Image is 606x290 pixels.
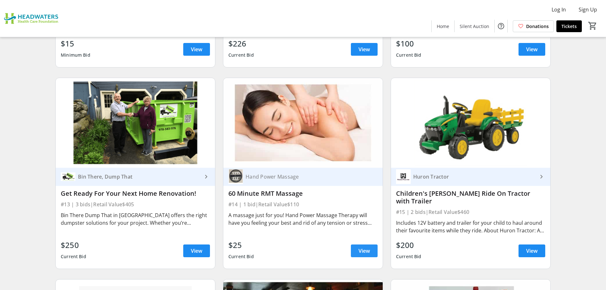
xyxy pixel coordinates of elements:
div: Minimum Bid [61,49,90,61]
a: View [183,244,210,257]
img: Bin There, Dump That [61,169,75,184]
span: Sign Up [579,6,597,13]
div: #15 | 2 bids | Retail Value $460 [396,208,545,216]
a: View [519,43,545,56]
button: Help [495,20,507,32]
div: Current Bid [228,49,254,61]
div: $25 [228,239,254,251]
img: Hand Power Massage [228,169,243,184]
div: Current Bid [396,49,421,61]
span: View [191,46,202,53]
div: Get Ready For Your Next Home Renovation! [61,190,210,197]
mat-icon: keyboard_arrow_right [202,173,210,180]
span: Donations [526,23,549,30]
div: Includes 12V battery and trailer for your child to haul around their favourite items while they r... [396,219,545,234]
div: #13 | 3 bids | Retail Value $405 [61,200,210,209]
a: View [519,244,545,257]
img: Children's John Deere Ride On Tractor with Trailer [391,78,550,168]
img: Huron Tractor [396,169,411,184]
a: Donations [513,20,554,32]
img: 60 Minute RMT Massage [223,78,383,168]
button: Cart [587,20,598,32]
span: View [526,46,538,53]
div: #14 | 1 bid | Retail Value $110 [228,200,378,209]
img: Headwaters Health Care Foundation's Logo [4,3,60,34]
span: Silent Auction [460,23,489,30]
div: Huron Tractor [411,173,538,180]
span: View [191,247,202,255]
div: Bin There Dump That in [GEOGRAPHIC_DATA] offers the right dumpster solutions for your project. Wh... [61,211,210,227]
a: Home [432,20,454,32]
a: View [183,43,210,56]
div: Hand Power Massage [243,173,370,180]
a: Huron TractorHuron Tractor [391,168,550,186]
button: Sign Up [574,4,602,15]
div: $250 [61,239,86,251]
div: Current Bid [396,251,421,262]
span: Home [437,23,449,30]
div: Current Bid [61,251,86,262]
div: Bin There, Dump That [75,173,202,180]
a: View [351,43,378,56]
div: 60 Minute RMT Massage [228,190,378,197]
img: Get Ready For Your Next Home Renovation! [56,78,215,168]
button: Log In [547,4,571,15]
a: Silent Auction [455,20,494,32]
div: $226 [228,38,254,49]
div: Current Bid [228,251,254,262]
a: View [351,244,378,257]
a: Tickets [556,20,582,32]
span: View [359,247,370,255]
span: Log In [552,6,566,13]
a: Bin There, Dump ThatBin There, Dump That [56,168,215,186]
mat-icon: keyboard_arrow_right [538,173,545,180]
span: View [359,46,370,53]
span: View [526,247,538,255]
div: $100 [396,38,421,49]
div: A massage just for you! Hand Power Massage Therapy will have you feeling your best and rid of any... [228,211,378,227]
div: $15 [61,38,90,49]
div: Children's [PERSON_NAME] Ride On Tractor with Trailer [396,190,545,205]
div: $200 [396,239,421,251]
span: Tickets [561,23,577,30]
